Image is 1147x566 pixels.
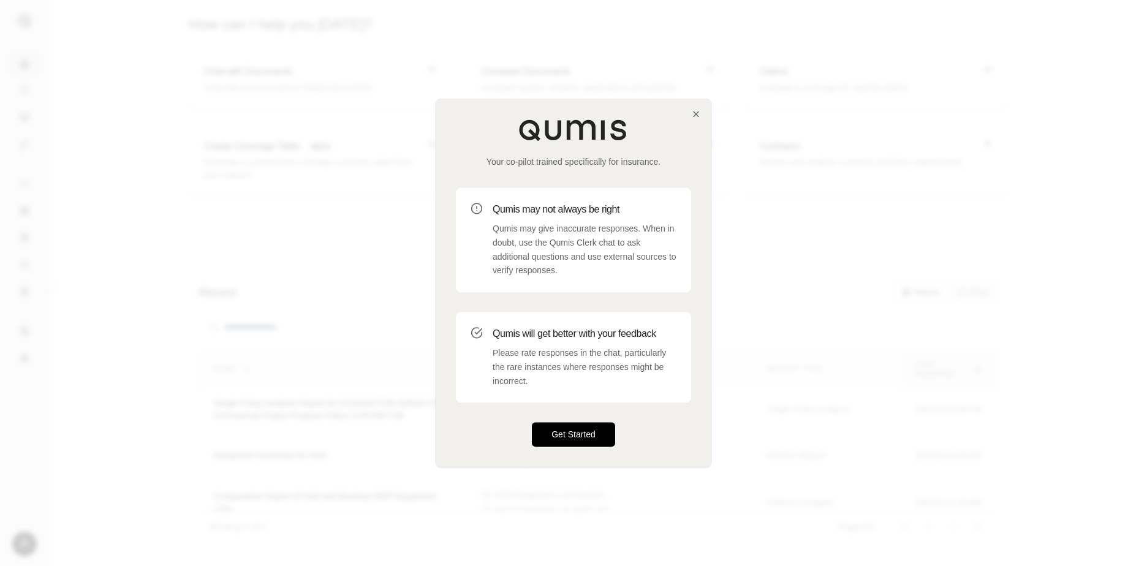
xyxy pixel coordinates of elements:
[456,156,691,168] p: Your co-pilot trained specifically for insurance.
[532,423,615,447] button: Get Started
[493,346,676,388] p: Please rate responses in the chat, particularly the rare instances where responses might be incor...
[493,202,676,217] h3: Qumis may not always be right
[518,119,629,141] img: Qumis Logo
[493,222,676,277] p: Qumis may give inaccurate responses. When in doubt, use the Qumis Clerk chat to ask additional qu...
[493,326,676,341] h3: Qumis will get better with your feedback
